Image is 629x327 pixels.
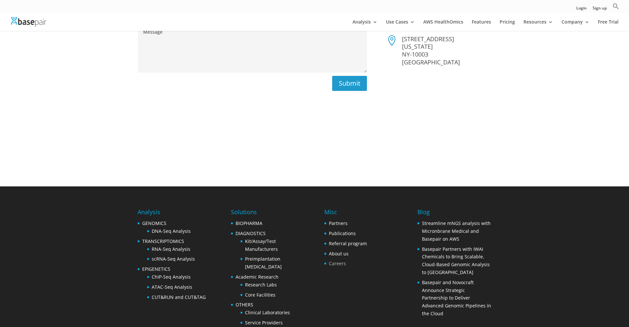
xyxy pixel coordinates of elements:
a: Service Providers [245,319,283,326]
a: TRANSCRIPTOMICS [142,238,184,244]
a: AWS HealthOmics [423,20,463,31]
a: Preimplantation [MEDICAL_DATA] [245,256,282,270]
h4: Blog [417,208,491,219]
button: Submit [332,76,367,91]
a: Login [576,6,587,13]
a: Core Facilities [245,292,276,298]
a: Analysis [353,20,377,31]
a: Referral program [329,240,367,247]
a: DIAGNOSTICS [236,230,266,236]
a: Features [472,20,491,31]
a: Resources [524,20,553,31]
a: Sign up [593,6,607,13]
svg: Search [613,3,619,9]
h4: Misc [324,208,367,219]
a: scRNA-Seq Analysis [152,256,195,262]
a: Search Icon Link [613,3,619,13]
a: DNA-Seq Analysis [152,228,191,234]
p: [STREET_ADDRESS] [US_STATE] NY-10003 [GEOGRAPHIC_DATA] [402,35,491,66]
a: Basepair Partners with IWAI Chemicals to Bring Scalable, Cloud-Based Genomic Analysis to [GEOGRAP... [422,246,490,275]
h4: Analysis [138,208,206,219]
a: Clinical Laboratories [245,309,290,316]
img: Basepair [11,17,46,26]
a: Free Trial [598,20,619,31]
a: GENOMICS [142,220,166,226]
iframe: Drift Widget Chat Controller [596,294,621,319]
a: ChIP-Seq Analysis [152,274,191,280]
h4: Solutions [231,208,305,219]
a: OTHERS [236,301,253,308]
a: Partners [329,220,348,226]
a: Company [562,20,589,31]
a: EPIGENETICS [142,266,170,272]
a: RNA-Seq Analysis [152,246,190,252]
a: Streamline mNGS analysis with Micronbrane Medical and Basepair on AWS [422,220,491,242]
a: About us [329,250,349,257]
span:  [387,35,397,46]
a: BIOPHARMA [236,220,262,226]
a: Use Cases [386,20,415,31]
a: Pricing [500,20,515,31]
a: CUT&RUN and CUT&TAG [152,294,206,300]
a: Kit/Assay/Test Manufacturers [245,238,278,252]
a: Careers [329,260,346,267]
a: Research Labs [245,282,277,288]
a: Basepair and Novocraft Announce Strategic Partnership to Deliver Advanced Genomic Pipelines in th... [422,279,491,317]
a: Publications [329,230,356,236]
a: ATAC-Seq Analysis [152,284,192,290]
a: Academic Research [236,274,278,280]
